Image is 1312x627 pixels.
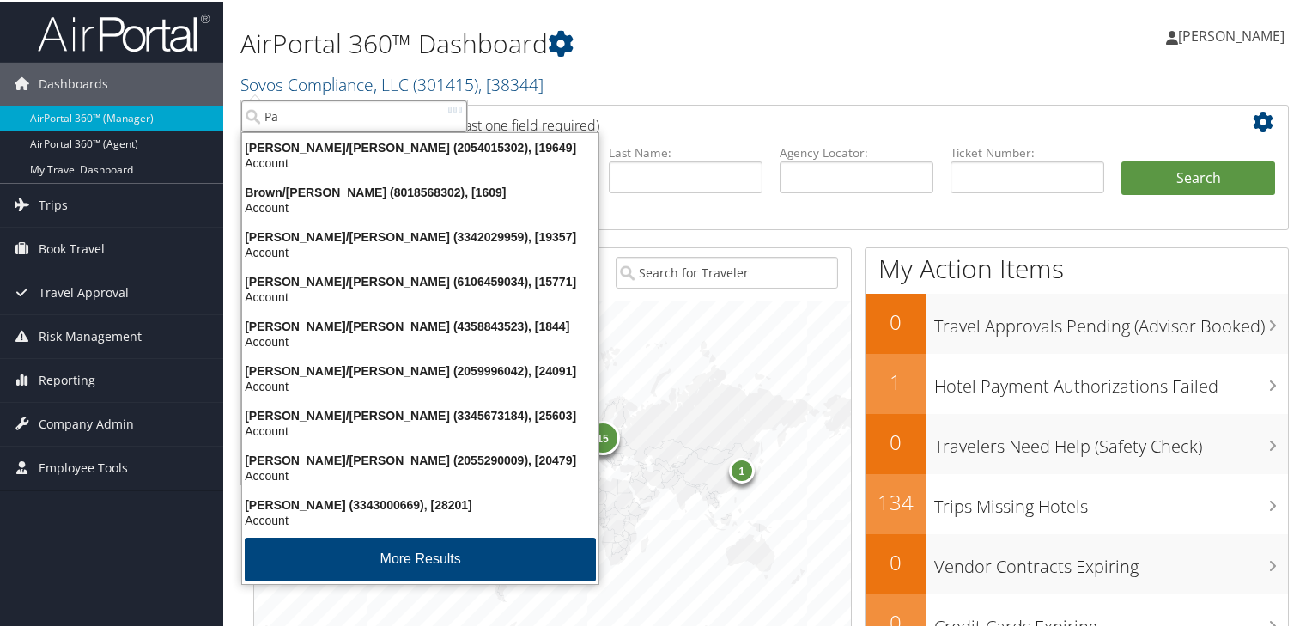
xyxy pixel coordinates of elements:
[616,255,839,287] input: Search for Traveler
[232,422,609,437] div: Account
[866,306,926,335] h2: 0
[232,183,609,198] div: Brown/[PERSON_NAME] (8018568302), [1609]
[866,486,926,515] h2: 134
[39,270,129,313] span: Travel Approval
[1178,25,1285,44] span: [PERSON_NAME]
[413,71,478,94] span: ( 301415 )
[934,484,1288,517] h3: Trips Missing Hotels
[1166,9,1302,60] a: [PERSON_NAME]
[866,412,1288,472] a: 0Travelers Need Help (Safety Check)
[866,352,1288,412] a: 1Hotel Payment Authorizations Failed
[728,456,754,482] div: 1
[866,292,1288,352] a: 0Travel Approvals Pending (Advisor Booked)
[934,304,1288,337] h3: Travel Approvals Pending (Advisor Booked)
[232,466,609,482] div: Account
[232,496,609,511] div: [PERSON_NAME] (3343000669), [28201]
[39,401,134,444] span: Company Admin
[951,143,1104,160] label: Ticket Number:
[39,182,68,225] span: Trips
[435,114,599,133] span: (at least one field required)
[232,451,609,466] div: [PERSON_NAME]/[PERSON_NAME] (2055290009), [20479]
[866,249,1288,285] h1: My Action Items
[232,288,609,303] div: Account
[478,71,544,94] span: , [ 38344 ]
[232,377,609,393] div: Account
[934,424,1288,457] h3: Travelers Need Help (Safety Check)
[232,243,609,259] div: Account
[39,61,108,104] span: Dashboards
[240,24,948,60] h1: AirPortal 360™ Dashboard
[448,103,462,113] img: ajax-loader.gif
[245,536,596,580] button: More Results
[39,445,128,488] span: Employee Tools
[241,99,467,131] input: Search Accounts
[780,143,933,160] label: Agency Locator:
[586,419,620,454] div: 15
[232,406,609,422] div: [PERSON_NAME]/[PERSON_NAME] (3345673184), [25603]
[38,11,210,52] img: airportal-logo.png
[240,71,544,94] a: Sovos Compliance, LLC
[866,366,926,395] h2: 1
[232,511,609,527] div: Account
[232,272,609,288] div: [PERSON_NAME]/[PERSON_NAME] (6106459034), [15771]
[39,313,142,356] span: Risk Management
[609,143,762,160] label: Last Name:
[232,317,609,332] div: [PERSON_NAME]/[PERSON_NAME] (4358843523), [1844]
[934,364,1288,397] h3: Hotel Payment Authorizations Failed
[232,198,609,214] div: Account
[934,545,1288,577] h3: Vendor Contracts Expiring
[39,357,95,400] span: Reporting
[232,228,609,243] div: [PERSON_NAME]/[PERSON_NAME] (3342029959), [19357]
[866,546,926,575] h2: 0
[1121,160,1275,194] button: Search
[232,154,609,169] div: Account
[267,107,1189,136] h2: Airtinerary Lookup
[866,533,1288,593] a: 0Vendor Contracts Expiring
[866,472,1288,533] a: 134Trips Missing Hotels
[39,226,105,269] span: Book Travel
[866,426,926,455] h2: 0
[232,138,609,154] div: [PERSON_NAME]/[PERSON_NAME] (2054015302), [19649]
[232,362,609,377] div: [PERSON_NAME]/[PERSON_NAME] (2059996042), [24091]
[232,332,609,348] div: Account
